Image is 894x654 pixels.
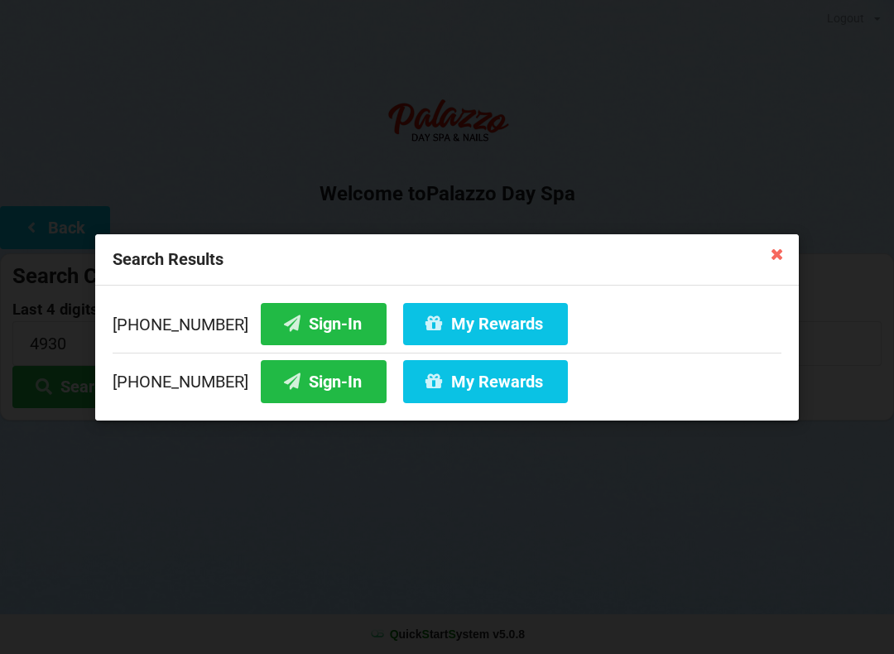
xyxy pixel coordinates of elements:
button: Sign-In [261,360,387,402]
div: [PHONE_NUMBER] [113,302,781,352]
div: [PHONE_NUMBER] [113,352,781,402]
div: Search Results [95,234,799,286]
button: My Rewards [403,360,568,402]
button: My Rewards [403,302,568,344]
button: Sign-In [261,302,387,344]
